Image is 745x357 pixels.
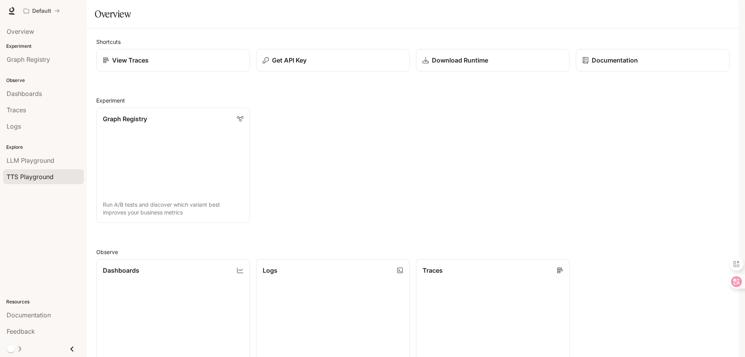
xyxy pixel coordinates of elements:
div: 关键词（按流量） [88,47,128,52]
p: View Traces [112,56,149,65]
p: Get API Key [272,56,307,65]
p: Graph Registry [103,114,147,124]
img: tab_domain_overview_orange.svg [31,46,38,52]
h2: Shortcuts [96,38,729,46]
h2: Experiment [96,96,729,104]
p: Download Runtime [432,56,488,65]
p: Dashboards [103,266,139,275]
p: Traces [423,266,443,275]
div: 域名概述 [40,47,60,52]
p: Default [32,8,51,14]
a: View Traces [96,49,250,71]
p: Logs [263,266,277,275]
h1: Overview [95,6,131,22]
div: v 4.0.25 [22,12,38,19]
a: Documentation [576,49,729,71]
p: Documentation [592,56,638,65]
h2: Observe [96,248,729,256]
a: Download Runtime [416,49,570,71]
img: website_grey.svg [12,20,19,27]
p: Run A/B tests and discover which variant best improves your business metrics [103,201,243,216]
a: Graph RegistryRun A/B tests and discover which variant best improves your business metrics [96,108,250,223]
div: 域名: [URL] [20,20,49,27]
img: tab_keywords_by_traffic_grey.svg [79,46,85,52]
button: Get API Key [256,49,410,71]
img: logo_orange.svg [12,12,19,19]
button: All workspaces [20,3,63,19]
